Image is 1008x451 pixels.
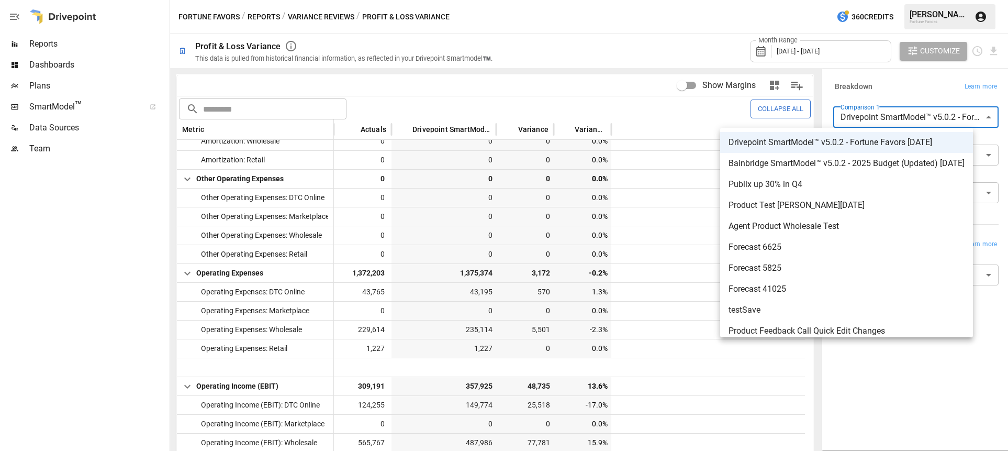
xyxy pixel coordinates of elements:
span: Forecast 41025 [729,283,965,295]
span: Forecast 6625 [729,241,965,254]
span: Product Test [PERSON_NAME][DATE] [729,199,965,212]
span: Forecast 5825 [729,262,965,274]
span: testSave [729,304,965,316]
span: Agent Product Wholesale Test [729,220,965,233]
span: Publix up 30% in Q4 [729,178,965,191]
span: Bainbridge SmartModel™ v5.0.2 - 2025 Budget (Updated) [DATE] [729,157,965,170]
span: Product Feedback Call Quick Edit Changes [729,325,965,337]
span: Drivepoint SmartModel™ v5.0.2 - Fortune Favors [DATE] [729,136,965,149]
